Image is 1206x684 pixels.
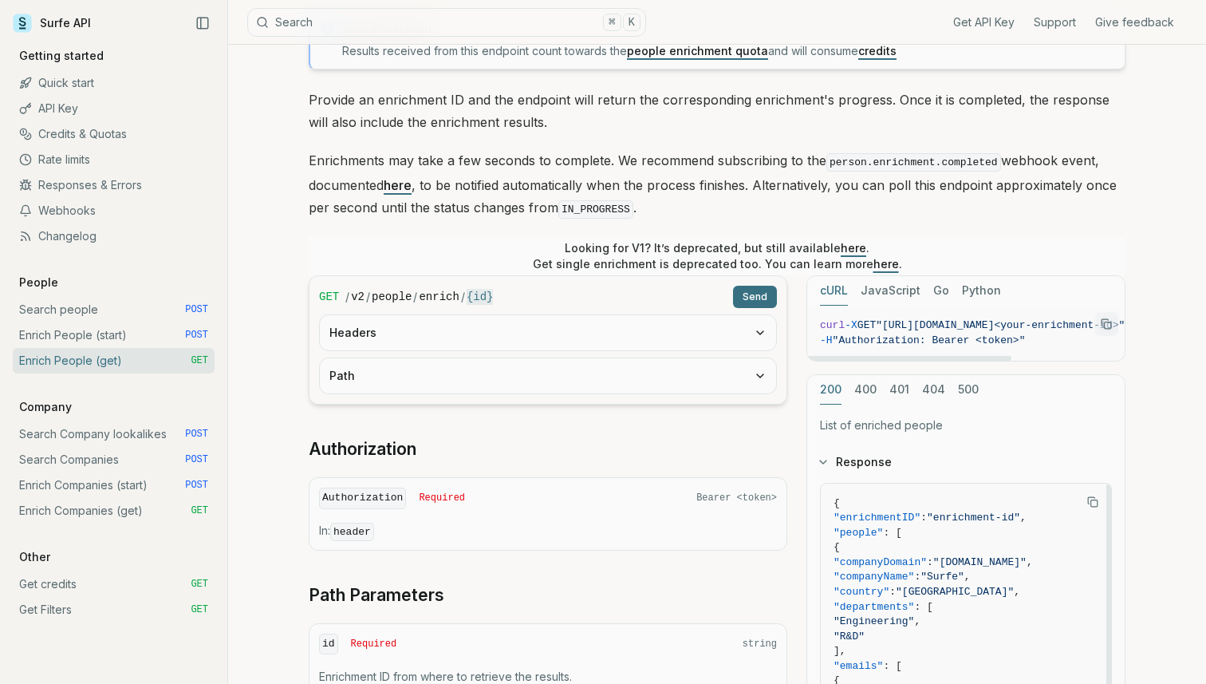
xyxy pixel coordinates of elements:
[933,556,1027,568] span: "[DOMAIN_NAME]"
[933,276,949,306] button: Go
[13,172,215,198] a: Responses & Errors
[191,354,208,367] span: GET
[958,375,979,405] button: 500
[185,329,208,342] span: POST
[914,601,932,613] span: : [
[13,498,215,524] a: Enrich Companies (get) GET
[834,527,883,539] span: "people"
[922,375,945,405] button: 404
[185,428,208,441] span: POST
[13,399,78,415] p: Company
[820,375,841,405] button: 200
[834,660,883,672] span: "emails"
[696,492,777,504] span: Bearer <token>
[461,289,465,305] span: /
[13,11,91,35] a: Surfe API
[833,334,1026,346] span: "Authorization: Bearer <token>"
[366,289,370,305] span: /
[627,44,768,57] a: people enrichment quota
[13,48,110,64] p: Getting started
[558,200,633,219] code: IN_PROGRESS
[319,289,339,305] span: GET
[13,223,215,249] a: Changelog
[820,276,848,306] button: cURL
[185,479,208,492] span: POST
[1081,490,1105,514] button: Copy Text
[185,453,208,466] span: POST
[13,198,215,223] a: Webhooks
[330,523,374,541] code: header
[876,319,1125,331] span: "[URL][DOMAIN_NAME]<your-enrichment-id>"
[319,634,338,655] code: id
[834,541,840,553] span: {
[13,297,215,322] a: Search people POST
[13,70,215,96] a: Quick start
[13,571,215,597] a: Get credits GET
[883,660,901,672] span: : [
[964,571,971,583] span: ,
[834,586,889,598] span: "country"
[13,348,215,374] a: Enrich People (get) GET
[372,289,412,305] code: people
[185,303,208,316] span: POST
[191,578,208,591] span: GET
[191,504,208,517] span: GET
[320,358,776,393] button: Path
[309,89,1125,133] p: Provide an enrichment ID and the endpoint will return the corresponding enrichment's progress. On...
[820,319,845,331] span: curl
[1027,556,1033,568] span: ,
[743,638,777,650] span: string
[1095,14,1174,30] a: Give feedback
[834,497,840,509] span: {
[857,319,876,331] span: GET
[920,512,927,524] span: :
[896,586,1014,598] span: "[GEOGRAPHIC_DATA]"
[834,645,846,657] span: ],
[191,603,208,616] span: GET
[858,44,897,57] a: credits
[342,43,1115,59] p: Results received from this endpoint count towards the and will consume
[1034,14,1076,30] a: Support
[13,121,215,147] a: Credits & Quotas
[309,438,416,461] a: Authorization
[351,638,397,650] span: Required
[914,615,920,627] span: ,
[13,96,215,121] a: API Key
[13,549,57,565] p: Other
[309,584,444,607] a: Path Parameters
[953,14,1015,30] a: Get API Key
[807,441,1125,483] button: Response
[873,257,899,271] a: here
[834,556,927,568] span: "companyDomain"
[309,149,1125,221] p: Enrichments may take a few seconds to complete. We recommend subscribing to the webhook event, do...
[319,523,777,540] p: In:
[861,276,920,306] button: JavaScript
[603,14,621,31] kbd: ⌘
[826,153,1001,172] code: person.enrichment.completed
[247,8,646,37] button: Search⌘K
[834,601,914,613] span: "departments"
[914,571,920,583] span: :
[1094,312,1118,336] button: Copy Text
[834,571,914,583] span: "companyName"
[13,472,215,498] a: Enrich Companies (start) POST
[345,289,349,305] span: /
[419,492,465,504] span: Required
[13,322,215,348] a: Enrich People (start) POST
[927,556,933,568] span: :
[962,276,1001,306] button: Python
[820,334,833,346] span: -H
[533,240,902,272] p: Looking for V1? It’s deprecated, but still available . Get single enrichment is deprecated too. Y...
[191,11,215,35] button: Collapse Sidebar
[13,597,215,623] a: Get Filters GET
[13,275,65,291] p: People
[920,571,964,583] span: "Surfe"
[13,147,215,172] a: Rate limits
[834,512,920,524] span: "enrichmentID"
[733,286,777,308] button: Send
[623,14,640,31] kbd: K
[883,527,901,539] span: : [
[834,631,865,642] span: "R&D"
[889,586,896,598] span: :
[13,447,215,472] a: Search Companies POST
